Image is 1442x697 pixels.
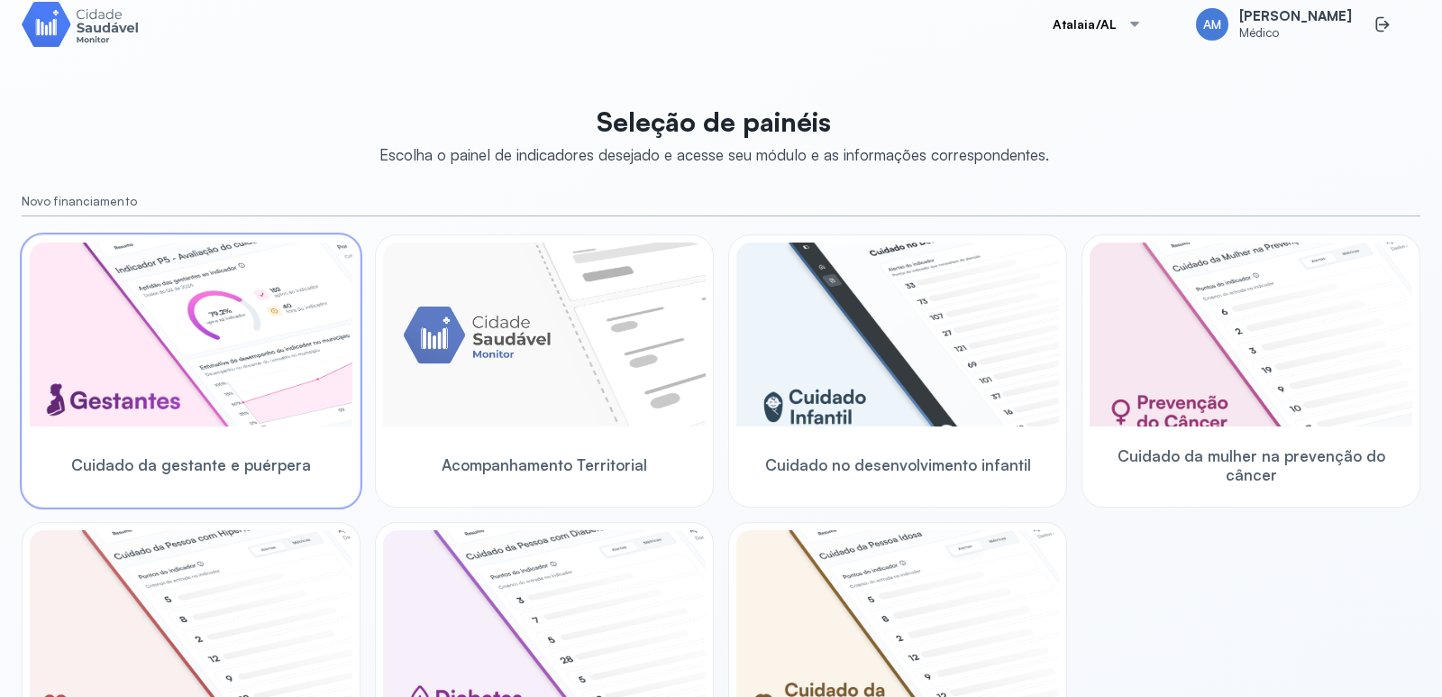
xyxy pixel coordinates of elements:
[379,105,1049,138] p: Seleção de painéis
[1239,8,1352,25] span: [PERSON_NAME]
[30,243,352,426] img: pregnants.png
[22,194,1420,209] small: Novo financiamento
[1090,446,1412,485] span: Cuidado da mulher na prevenção do câncer
[736,243,1059,426] img: child-development.png
[383,243,706,426] img: placeholder-module-ilustration.png
[442,455,647,474] span: Acompanhamento Territorial
[765,455,1031,474] span: Cuidado no desenvolvimento infantil
[71,455,311,474] span: Cuidado da gestante e puérpera
[1239,25,1352,41] span: Médico
[1090,243,1412,426] img: woman-cancer-prevention-care.png
[379,145,1049,164] div: Escolha o painel de indicadores desejado e acesse seu módulo e as informações correspondentes.
[1203,17,1221,32] span: AM
[1031,6,1164,42] button: Atalaia/AL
